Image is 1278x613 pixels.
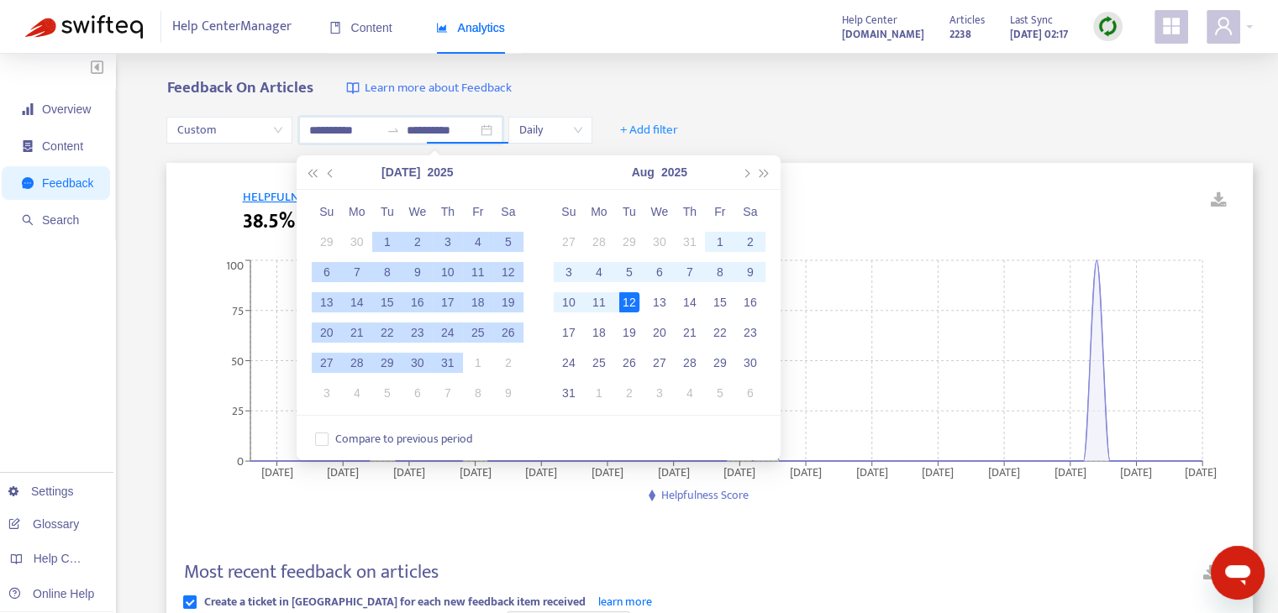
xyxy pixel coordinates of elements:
td: 2025-08-01 [463,348,493,378]
div: 20 [317,322,337,343]
div: 17 [438,292,458,312]
div: 25 [589,353,609,373]
td: 2025-07-05 [493,227,523,257]
div: 4 [347,383,367,403]
td: 2025-07-28 [584,227,614,257]
td: 2025-06-29 [312,227,342,257]
img: sync.dc5367851b00ba804db3.png [1097,16,1118,37]
div: 25 [468,322,488,343]
td: 2025-08-30 [735,348,765,378]
tspan: [DATE] [460,462,492,481]
th: Fr [463,196,493,227]
tspan: [DATE] [526,462,558,481]
td: 2025-08-05 [614,257,644,287]
span: container [22,140,34,152]
td: 2025-07-26 [493,317,523,348]
div: 12 [498,262,518,282]
span: Help Center Manager [172,11,292,43]
div: 30 [408,353,428,373]
td: 2025-09-05 [705,378,735,408]
td: 2025-09-04 [675,378,705,408]
span: Helpfulness Score [661,485,749,505]
a: Glossary [8,517,79,531]
tspan: [DATE] [988,462,1020,481]
div: 9 [498,383,518,403]
td: 2025-08-18 [584,317,614,348]
td: 2025-08-04 [584,257,614,287]
div: 21 [680,322,700,343]
div: 9 [740,262,760,282]
div: 15 [377,292,397,312]
div: 5 [619,262,639,282]
div: 29 [619,232,639,252]
span: HELPFULNESS SCORE [242,186,356,207]
td: 2025-07-30 [402,348,433,378]
th: Su [554,196,584,227]
td: 2025-08-04 [342,378,372,408]
div: 7 [347,262,367,282]
td: 2025-07-28 [342,348,372,378]
td: 2025-08-14 [675,287,705,317]
span: Help Center [842,11,897,29]
div: 24 [559,353,579,373]
div: 5 [498,232,518,252]
span: Learn more about Feedback [364,79,511,98]
tspan: [DATE] [724,462,756,481]
td: 2025-07-30 [644,227,675,257]
td: 2025-08-10 [554,287,584,317]
td: 2025-08-11 [584,287,614,317]
td: 2025-08-29 [705,348,735,378]
div: 28 [589,232,609,252]
div: 30 [347,232,367,252]
div: 13 [317,292,337,312]
td: 2025-08-27 [644,348,675,378]
div: 26 [498,322,518,343]
div: 1 [468,353,488,373]
div: 4 [589,262,609,282]
td: 2025-08-26 [614,348,644,378]
div: 1 [589,383,609,403]
span: area-chart [436,22,448,34]
iframe: Button to launch messaging window [1211,546,1265,600]
td: 2025-08-03 [312,378,342,408]
div: 2 [619,383,639,403]
strong: 2238 [949,25,971,44]
div: 24 [438,322,458,343]
tspan: [DATE] [1186,462,1218,481]
td: 2025-08-12 [614,287,644,317]
td: 2025-06-30 [342,227,372,257]
tspan: [DATE] [592,462,623,481]
div: 28 [680,353,700,373]
th: Sa [493,196,523,227]
td: 2025-08-16 [735,287,765,317]
div: 7 [438,383,458,403]
span: + Add filter [620,120,678,140]
div: 12 [619,292,639,312]
div: 27 [559,232,579,252]
th: We [644,196,675,227]
td: 2025-08-05 [372,378,402,408]
span: Custom [176,118,282,143]
td: 2025-07-11 [463,257,493,287]
div: 6 [317,262,337,282]
span: Content [42,139,83,153]
th: Mo [584,196,614,227]
td: 2025-07-16 [402,287,433,317]
td: 2025-08-21 [675,317,705,348]
a: Settings [8,485,74,498]
tspan: [DATE] [658,462,690,481]
div: 22 [710,322,730,343]
div: 29 [317,232,337,252]
div: 11 [589,292,609,312]
div: 1 [377,232,397,252]
td: 2025-08-08 [705,257,735,287]
h4: Most recent feedback on articles [183,561,438,584]
div: 18 [468,292,488,312]
td: 2025-07-31 [433,348,463,378]
td: 2025-09-01 [584,378,614,408]
td: 2025-08-13 [644,287,675,317]
span: Articles [949,11,985,29]
div: 3 [559,262,579,282]
td: 2025-07-01 [372,227,402,257]
tspan: [DATE] [393,462,425,481]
